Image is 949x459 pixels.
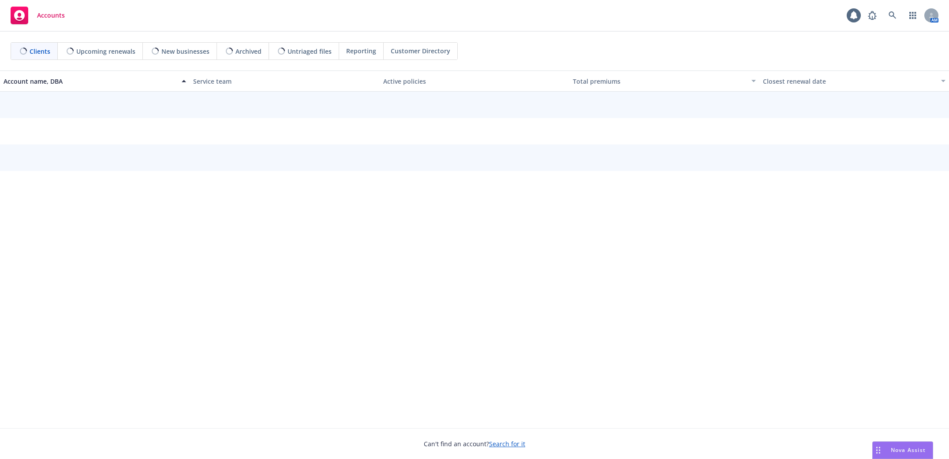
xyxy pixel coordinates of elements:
span: Nova Assist [891,446,926,454]
span: New businesses [161,47,209,56]
span: Can't find an account? [424,439,525,448]
div: Account name, DBA [4,77,176,86]
div: Drag to move [873,442,884,459]
div: Active policies [383,77,566,86]
button: Nova Assist [872,441,933,459]
a: Report a Bug [863,7,881,24]
div: Service team [193,77,376,86]
span: Clients [30,47,50,56]
button: Total premiums [569,70,759,92]
button: Closest renewal date [759,70,949,92]
a: Search [884,7,901,24]
span: Accounts [37,12,65,19]
a: Search for it [489,440,525,448]
span: Customer Directory [391,46,450,56]
button: Service team [190,70,379,92]
div: Total premiums [573,77,746,86]
span: Archived [235,47,262,56]
span: Upcoming renewals [76,47,135,56]
a: Switch app [904,7,922,24]
a: Accounts [7,3,68,28]
span: Reporting [346,46,376,56]
button: Active policies [380,70,569,92]
div: Closest renewal date [763,77,936,86]
span: Untriaged files [288,47,332,56]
